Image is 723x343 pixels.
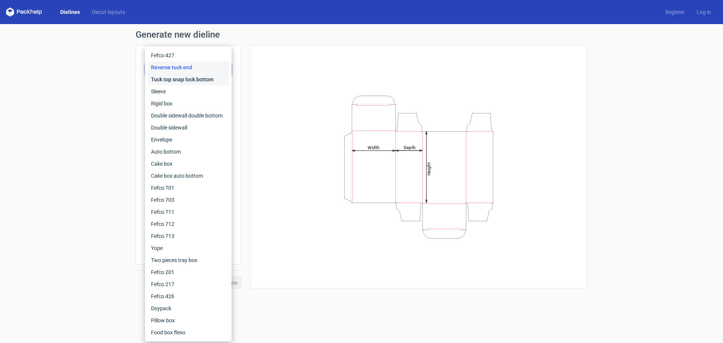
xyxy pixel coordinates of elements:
[426,162,432,175] tspan: Height
[86,8,131,16] a: Diecut layouts
[148,49,229,61] div: Fefco 427
[148,134,229,146] div: Envelope
[148,85,229,98] div: Sleeve
[148,242,229,254] div: Yope
[404,145,416,150] tspan: Depth
[148,158,229,170] div: Cake box
[54,8,86,16] a: Dielines
[148,290,229,302] div: Fefco 426
[368,145,380,150] tspan: Width
[659,8,691,16] a: Register
[148,73,229,85] div: Tuck top snap lock bottom
[148,61,229,73] div: Reverse tuck end
[148,302,229,314] div: Doypack
[148,206,229,218] div: Fefco 711
[148,326,229,338] div: Food box flexo
[148,194,229,206] div: Fefco 703
[148,98,229,110] div: Rigid box
[148,182,229,194] div: Fefco 701
[148,254,229,266] div: Two pieces tray box
[148,146,229,158] div: Auto bottom
[136,30,587,39] h1: Generate new dieline
[148,122,229,134] div: Double sidewall
[148,278,229,290] div: Fefco 217
[148,230,229,242] div: Fefco 713
[148,218,229,230] div: Fefco 712
[691,8,717,16] a: Log in
[148,314,229,326] div: Pillow box
[148,110,229,122] div: Double sidewall double bottom
[148,266,229,278] div: Fefco 201
[148,170,229,182] div: Cake box auto bottom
